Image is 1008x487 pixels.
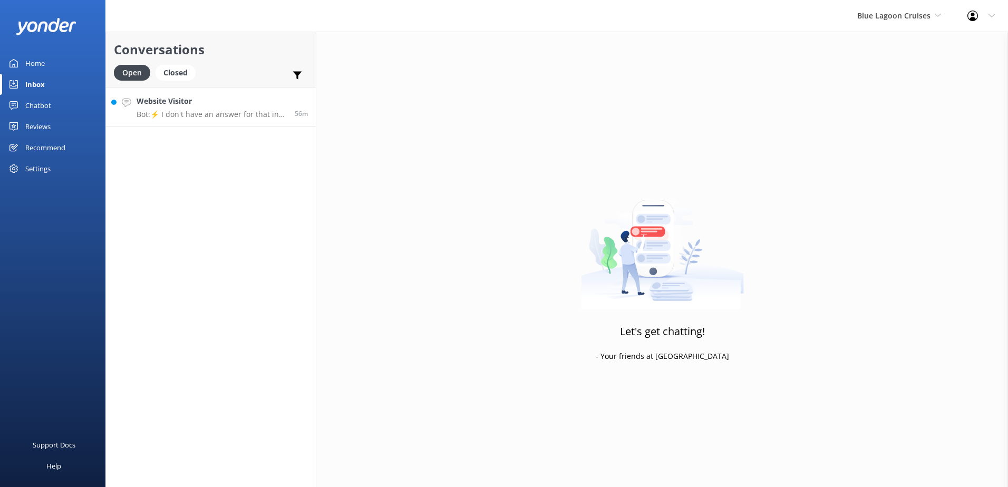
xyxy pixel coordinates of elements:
[25,95,51,116] div: Chatbot
[25,137,65,158] div: Recommend
[25,158,51,179] div: Settings
[46,455,61,476] div: Help
[25,116,51,137] div: Reviews
[857,11,931,21] span: Blue Lagoon Cruises
[114,40,308,60] h2: Conversations
[114,65,150,81] div: Open
[137,110,287,119] p: Bot: ⚡ I don't have an answer for that in my knowledge base. Please try and rephrase your questio...
[137,95,287,107] h4: Website Visitor
[295,109,308,118] span: Sep 22 2025 08:27am (UTC +12:00) Pacific/Auckland
[620,323,705,340] h3: Let's get chatting!
[596,350,729,362] p: - Your friends at [GEOGRAPHIC_DATA]
[106,87,316,126] a: Website VisitorBot:⚡ I don't have an answer for that in my knowledge base. Please try and rephras...
[114,66,156,78] a: Open
[25,74,45,95] div: Inbox
[25,53,45,74] div: Home
[16,18,76,35] img: yonder-white-logo.png
[33,434,75,455] div: Support Docs
[156,65,196,81] div: Closed
[156,66,201,78] a: Closed
[581,178,744,309] img: artwork of a man stealing a conversation from at giant smartphone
